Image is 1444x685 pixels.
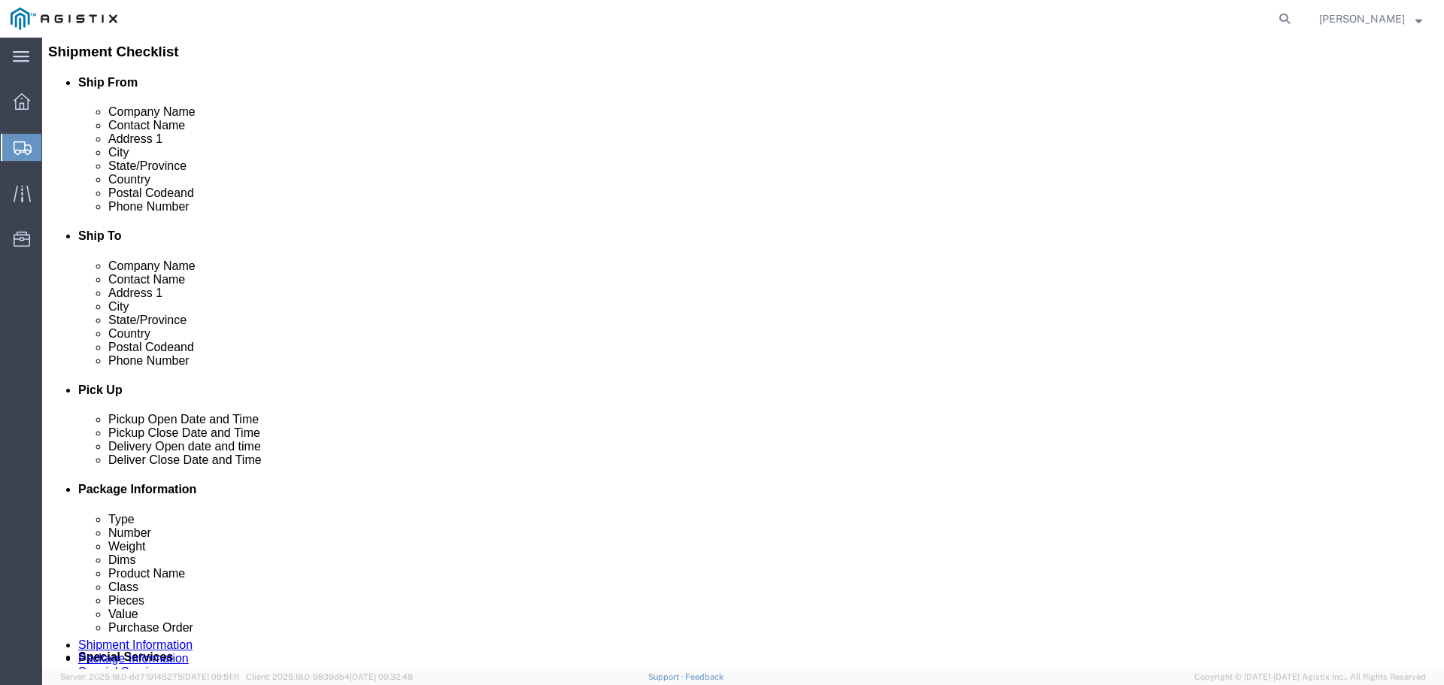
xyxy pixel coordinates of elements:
[60,672,239,681] span: Server: 2025.18.0-dd719145275
[246,672,413,681] span: Client: 2025.18.0-9839db4
[1194,671,1426,683] span: Copyright © [DATE]-[DATE] Agistix Inc., All Rights Reserved
[685,672,724,681] a: Feedback
[42,38,1444,669] iframe: FS Legacy Container
[1318,10,1423,28] button: [PERSON_NAME]
[11,8,117,30] img: logo
[350,672,413,681] span: [DATE] 09:32:48
[648,672,686,681] a: Support
[183,672,239,681] span: [DATE] 09:51:11
[1319,11,1405,27] span: Marcel Irwin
